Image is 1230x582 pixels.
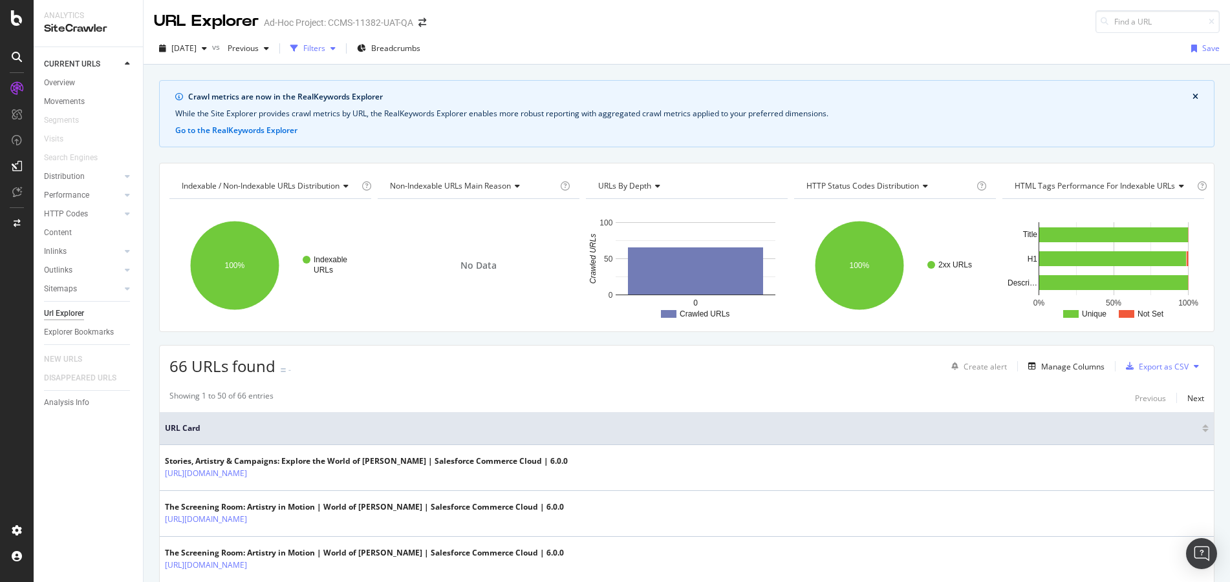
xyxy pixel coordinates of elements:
[1028,255,1038,264] text: H1
[44,10,133,21] div: Analytics
[1041,361,1105,372] div: Manage Columns
[1033,298,1045,307] text: 0%
[44,95,85,109] div: Movements
[165,547,564,559] div: The Screening Room: Artistry in Motion | World of [PERSON_NAME] | Salesforce Commerce Cloud | 6.0.0
[44,307,134,320] a: Url Explorer
[1138,309,1164,318] text: Not Set
[588,234,598,284] text: Crawled URLs
[460,259,497,272] span: No Data
[938,260,972,269] text: 2xx URLs
[44,114,92,127] a: Segments
[44,57,100,71] div: CURRENT URLS
[44,226,134,240] a: Content
[44,76,75,90] div: Overview
[418,18,426,27] div: arrow-right-arrow-left
[165,501,564,513] div: The Screening Room: Artistry in Motion | World of [PERSON_NAME] | Salesforce Commerce Cloud | 6.0.0
[44,132,63,146] div: Visits
[1187,393,1204,404] div: Next
[1187,390,1204,406] button: Next
[165,513,247,526] a: [URL][DOMAIN_NAME]
[1023,359,1105,374] button: Manage Columns
[44,226,72,240] div: Content
[1015,180,1175,191] span: HTML Tags Performance for Indexable URLs
[1178,298,1198,307] text: 100%
[44,170,85,183] div: Distribution
[680,309,729,318] text: Crawled URLs
[44,353,82,366] div: NEW URLS
[44,114,79,127] div: Segments
[159,80,1214,147] div: info banner
[609,291,613,300] text: 0
[44,307,84,320] div: Url Explorer
[598,180,651,191] span: URLs by Depth
[169,209,369,322] svg: A chart.
[44,371,129,385] a: DISAPPEARED URLS
[44,207,88,221] div: HTTP Codes
[44,326,134,339] a: Explorer Bookmarks
[165,467,247,480] a: [URL][DOMAIN_NAME]
[225,261,245,270] text: 100%
[44,76,134,90] a: Overview
[175,125,297,136] button: Go to the RealKeywords Explorer
[44,264,121,277] a: Outlinks
[1106,298,1121,307] text: 50%
[44,189,89,202] div: Performance
[285,38,341,59] button: Filters
[1002,209,1202,322] svg: A chart.
[44,95,134,109] a: Movements
[303,43,325,54] div: Filters
[281,368,286,372] img: Equal
[44,245,67,258] div: Inlinks
[44,245,121,258] a: Inlinks
[44,396,89,410] div: Analysis Info
[182,180,340,191] span: Indexable / Non-Indexable URLs distribution
[1121,356,1189,377] button: Export as CSV
[1135,390,1166,406] button: Previous
[794,209,994,322] svg: A chart.
[179,176,359,196] h4: Indexable / Non-Indexable URLs Distribution
[212,41,222,52] span: vs
[806,180,919,191] span: HTTP Status Codes Distribution
[171,43,197,54] span: 2025 Oct. 12th
[946,356,1007,377] button: Create alert
[44,326,114,339] div: Explorer Bookmarks
[154,10,259,32] div: URL Explorer
[222,38,274,59] button: Previous
[44,57,121,71] a: CURRENT URLS
[1008,278,1037,287] text: Descri…
[44,353,95,366] a: NEW URLS
[169,355,275,377] span: 66 URLs found
[371,43,420,54] span: Breadcrumbs
[1095,10,1220,33] input: Find a URL
[586,209,786,322] svg: A chart.
[44,282,77,296] div: Sitemaps
[165,559,247,572] a: [URL][DOMAIN_NAME]
[222,43,259,54] span: Previous
[44,132,76,146] a: Visits
[44,170,121,183] a: Distribution
[1186,538,1217,569] div: Open Intercom Messenger
[1012,176,1194,196] h4: HTML Tags Performance for Indexable URLs
[44,371,116,385] div: DISAPPEARED URLS
[804,176,974,196] h4: HTTP Status Codes Distribution
[314,255,347,264] text: Indexable
[850,261,870,270] text: 100%
[314,265,333,275] text: URLs
[288,364,291,375] div: -
[154,38,212,59] button: [DATE]
[169,390,274,406] div: Showing 1 to 50 of 66 entries
[44,207,121,221] a: HTTP Codes
[1139,361,1189,372] div: Export as CSV
[387,176,557,196] h4: Non-Indexable URLs Main Reason
[599,218,612,227] text: 100
[44,151,111,165] a: Search Engines
[1023,230,1038,239] text: Title
[44,396,134,410] a: Analysis Info
[1186,38,1220,59] button: Save
[596,176,776,196] h4: URLs by Depth
[352,38,426,59] button: Breadcrumbs
[165,455,568,467] div: Stories, Artistry & Campaigns: Explore the World of [PERSON_NAME] | Salesforce Commerce Cloud | 6...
